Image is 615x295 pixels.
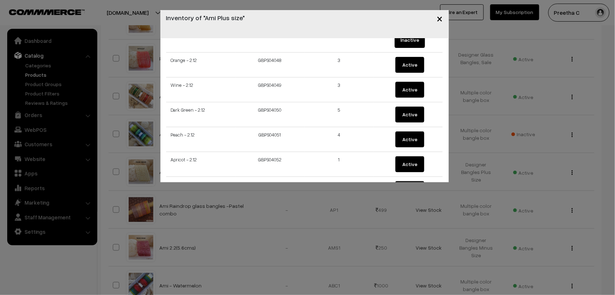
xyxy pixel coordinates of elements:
[305,77,374,102] td: 3
[305,102,374,127] td: 5
[166,152,235,177] td: Apricot - 2.12
[305,28,374,53] td: 0
[395,32,425,48] button: Inactive
[166,13,245,23] h4: Inventory of "Ami Plus size"
[395,181,424,197] button: Active
[235,152,305,177] td: GBPS04052
[395,82,424,98] button: Active
[305,53,374,77] td: 3
[235,53,305,77] td: GBPS04048
[437,12,443,25] span: ×
[395,156,424,172] button: Active
[395,131,424,147] button: Active
[305,152,374,177] td: 1
[235,28,305,53] td: GBPS04047
[166,77,235,102] td: Wine - 2.12
[166,28,235,53] td: Magenta - 2.12
[166,53,235,77] td: Orange - 2.12
[166,102,235,127] td: Dark Green - 2.12
[235,177,305,202] td: GBPS04053
[235,77,305,102] td: GBPS04049
[395,107,424,122] button: Active
[166,177,235,202] td: Light Parrot - 2.12
[395,57,424,73] button: Active
[235,127,305,152] td: GBPS04051
[305,127,374,152] td: 4
[305,177,374,202] td: 3
[235,102,305,127] td: GBPS04050
[166,127,235,152] td: Peach - 2.12
[431,7,449,30] button: Close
